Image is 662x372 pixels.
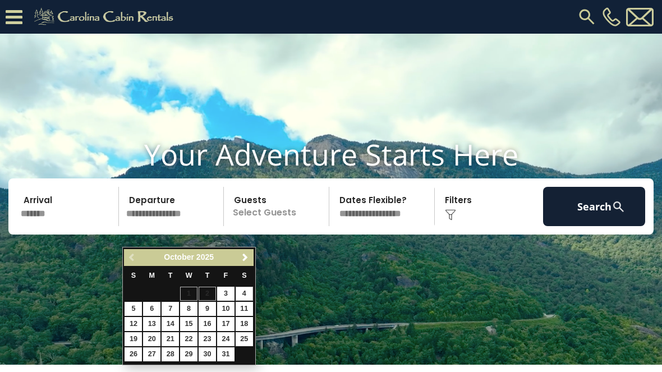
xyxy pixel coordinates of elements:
a: 30 [199,347,216,361]
a: 20 [143,332,160,346]
a: 24 [217,332,235,346]
a: 16 [199,317,216,331]
a: 5 [125,302,142,316]
a: 3 [217,287,235,301]
span: Thursday [205,272,210,279]
img: Khaki-logo.png [28,6,183,28]
a: 21 [162,332,179,346]
a: 28 [162,347,179,361]
p: Select Guests [227,187,329,226]
a: 15 [180,317,197,331]
img: filter--v1.png [445,209,456,221]
a: 23 [199,332,216,346]
a: 25 [236,332,253,346]
span: Tuesday [168,272,173,279]
a: 9 [199,302,216,316]
a: 8 [180,302,197,316]
a: 13 [143,317,160,331]
span: Sunday [131,272,136,279]
a: 7 [162,302,179,316]
a: 14 [162,317,179,331]
span: Wednesday [186,272,192,279]
img: search-regular-white.png [612,200,626,214]
a: [PHONE_NUMBER] [600,7,623,26]
a: 19 [125,332,142,346]
a: Next [238,251,252,265]
a: 10 [217,302,235,316]
h1: Your Adventure Starts Here [8,137,654,172]
a: 27 [143,347,160,361]
a: 4 [236,287,253,301]
span: October [164,252,194,261]
a: 26 [125,347,142,361]
button: Search [543,187,645,226]
span: Saturday [242,272,246,279]
a: 17 [217,317,235,331]
span: Friday [224,272,228,279]
span: Next [241,253,250,262]
a: 18 [236,317,253,331]
a: 6 [143,302,160,316]
a: 29 [180,347,197,361]
span: Monday [149,272,155,279]
a: 31 [217,347,235,361]
span: 2025 [196,252,214,261]
img: search-regular.svg [577,7,597,27]
a: 22 [180,332,197,346]
a: 11 [236,302,253,316]
a: 12 [125,317,142,331]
